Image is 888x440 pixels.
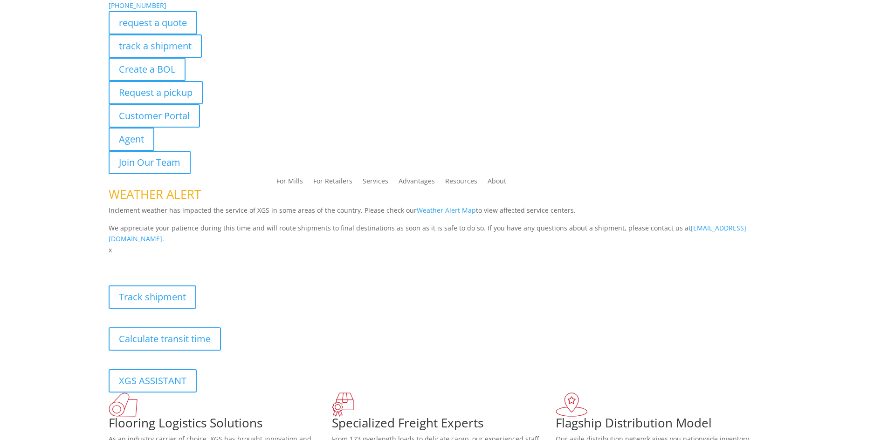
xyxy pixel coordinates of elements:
img: xgs-icon-flagship-distribution-model-red [556,393,588,417]
a: Agent [109,128,154,151]
span: WEATHER ALERT [109,186,201,203]
img: xgs-icon-focused-on-flooring-red [332,393,354,417]
a: track a shipment [109,34,202,58]
a: Advantages [399,178,435,188]
b: Visibility, transparency, and control for your entire supply chain. [109,257,317,266]
a: For Mills [276,178,303,188]
p: x [109,244,780,256]
h1: Flooring Logistics Solutions [109,417,332,433]
a: Calculate transit time [109,327,221,351]
p: Inclement weather has impacted the service of XGS in some areas of the country. Please check our ... [109,205,780,223]
a: Customer Portal [109,104,200,128]
p: We appreciate your patience during this time and will route shipments to final destinations as so... [109,223,780,245]
img: xgs-icon-total-supply-chain-intelligence-red [109,393,138,417]
a: request a quote [109,11,197,34]
h1: Specialized Freight Experts [332,417,556,433]
a: [PHONE_NUMBER] [109,1,166,10]
a: Track shipment [109,285,196,309]
a: Resources [445,178,477,188]
a: Weather Alert Map [417,206,476,215]
h1: Flagship Distribution Model [556,417,779,433]
a: Create a BOL [109,58,186,81]
a: Join Our Team [109,151,191,174]
a: For Retailers [313,178,352,188]
a: About [488,178,506,188]
a: Request a pickup [109,81,203,104]
a: Services [363,178,388,188]
a: XGS ASSISTANT [109,369,197,393]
